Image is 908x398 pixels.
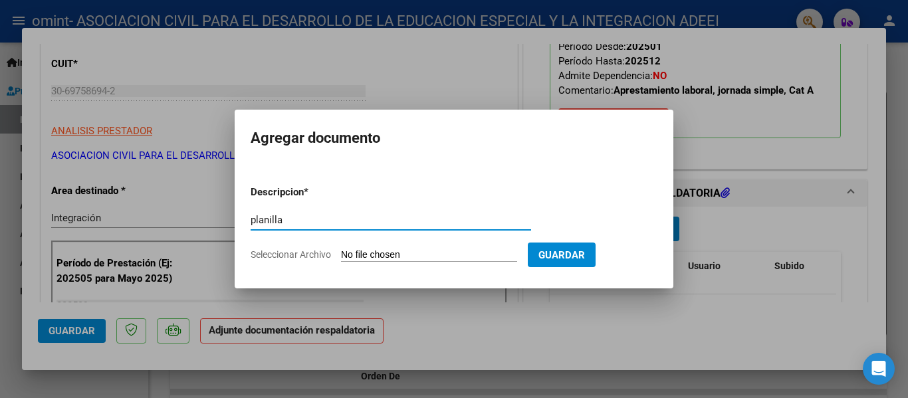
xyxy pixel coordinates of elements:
button: Guardar [528,243,596,267]
p: Descripcion [251,185,373,200]
div: Open Intercom Messenger [863,353,895,385]
span: Seleccionar Archivo [251,249,331,260]
span: Guardar [538,249,585,261]
h2: Agregar documento [251,126,657,151]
